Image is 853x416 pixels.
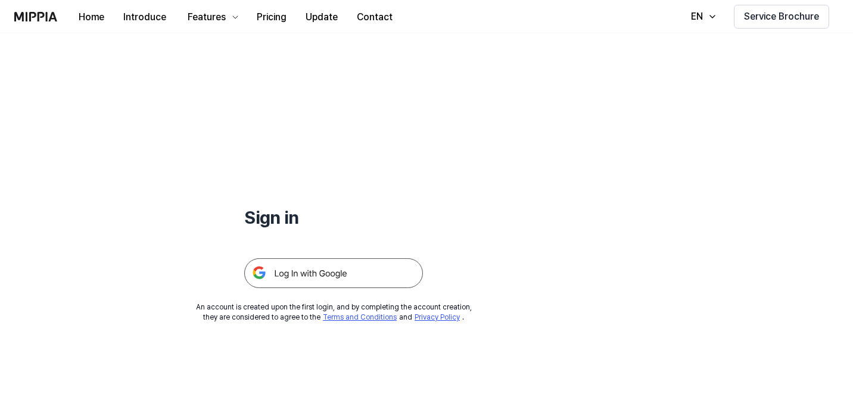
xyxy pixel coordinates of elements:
div: Features [185,10,228,24]
button: Service Brochure [734,5,829,29]
button: EN [679,5,724,29]
button: Features [176,5,247,29]
img: logo [14,12,57,21]
a: Privacy Policy [415,313,460,321]
h1: Sign in [244,205,423,230]
button: Contact [347,5,402,29]
a: Update [296,1,347,33]
div: EN [689,10,705,24]
button: Update [296,5,347,29]
img: 구글 로그인 버튼 [244,258,423,288]
button: Home [69,5,114,29]
a: Terms and Conditions [323,313,397,321]
div: An account is created upon the first login, and by completing the account creation, they are cons... [196,302,472,323]
button: Pricing [247,5,296,29]
button: Introduce [114,5,176,29]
